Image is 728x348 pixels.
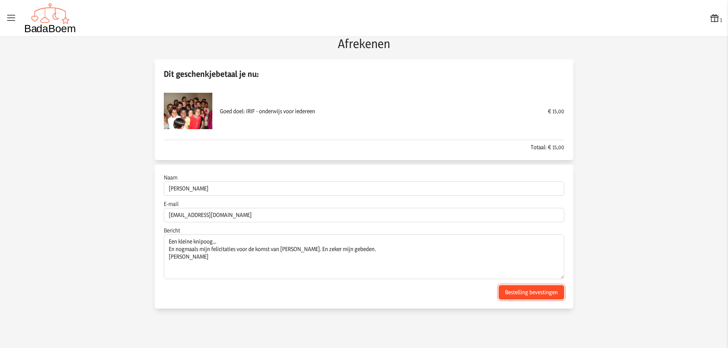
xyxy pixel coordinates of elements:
[709,13,722,24] button: 1
[164,87,212,135] img: Goed doel: IRIF - onderwijs voor iedereen
[164,69,564,79] h3: Dit geschenkje betaal je nu:
[164,200,564,208] label: E-mail
[164,174,564,181] label: Naam
[24,3,76,33] img: Badaboem
[499,285,564,300] button: Bestelling bevestingen
[164,227,564,234] label: Bericht
[548,107,564,115] div: € 15,00
[220,107,540,115] div: Goed doel: IRIF - onderwijs voor iedereen
[146,37,582,50] h2: Afrekenen
[164,143,564,151] h4: Totaal: € 15,00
